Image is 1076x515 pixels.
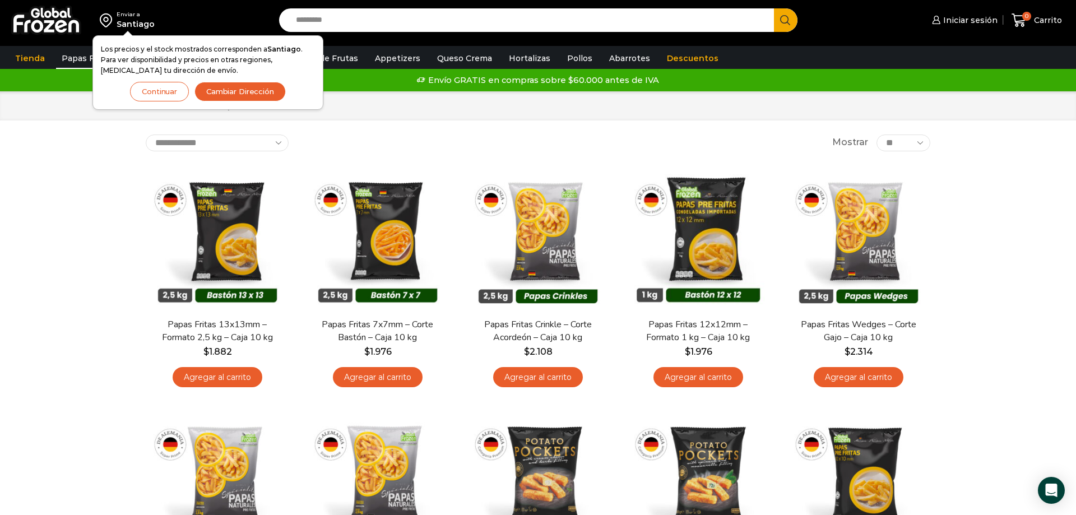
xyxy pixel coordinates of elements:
[203,346,209,357] span: $
[313,318,442,344] a: Papas Fritas 7x7mm – Corte Bastón – Caja 10 kg
[474,318,602,344] a: Papas Fritas Crinkle – Corte Acordeón – Caja 10 kg
[101,44,315,76] p: Los precios y el stock mostrados corresponden a . Para ver disponibilidad y precios en otras regi...
[1031,15,1062,26] span: Carrito
[56,48,118,69] a: Papas Fritas
[814,367,903,388] a: Agregar al carrito: “Papas Fritas Wedges – Corte Gajo - Caja 10 kg”
[10,48,50,69] a: Tienda
[333,367,423,388] a: Agregar al carrito: “Papas Fritas 7x7mm - Corte Bastón - Caja 10 kg”
[267,45,301,53] strong: Santiago
[146,134,289,151] select: Pedido de la tienda
[493,367,583,388] a: Agregar al carrito: “Papas Fritas Crinkle - Corte Acordeón - Caja 10 kg”
[604,48,656,69] a: Abarrotes
[288,48,364,69] a: Pulpa de Frutas
[194,82,286,101] button: Cambiar Dirección
[503,48,556,69] a: Hortalizas
[173,367,262,388] a: Agregar al carrito: “Papas Fritas 13x13mm - Formato 2,5 kg - Caja 10 kg”
[364,346,370,357] span: $
[653,367,743,388] a: Agregar al carrito: “Papas Fritas 12x12mm - Formato 1 kg - Caja 10 kg”
[153,318,282,344] a: Papas Fritas 13x13mm – Formato 2,5 kg – Caja 10 kg
[634,318,763,344] a: Papas Fritas 12x12mm – Formato 1 kg – Caja 10 kg
[685,346,690,357] span: $
[940,15,998,26] span: Iniciar sesión
[845,346,873,357] bdi: 2.314
[1038,477,1065,504] div: Open Intercom Messenger
[100,11,117,30] img: address-field-icon.svg
[929,9,998,31] a: Iniciar sesión
[203,346,232,357] bdi: 1.882
[432,48,498,69] a: Queso Crema
[524,346,553,357] bdi: 2.108
[1022,12,1031,21] span: 0
[832,136,868,149] span: Mostrar
[130,82,189,101] button: Continuar
[364,346,392,357] bdi: 1.976
[685,346,712,357] bdi: 1.976
[117,11,155,18] div: Enviar a
[369,48,426,69] a: Appetizers
[845,346,850,357] span: $
[117,18,155,30] div: Santiago
[1009,7,1065,34] a: 0 Carrito
[524,346,530,357] span: $
[774,8,797,32] button: Search button
[794,318,923,344] a: Papas Fritas Wedges – Corte Gajo – Caja 10 kg
[562,48,598,69] a: Pollos
[661,48,724,69] a: Descuentos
